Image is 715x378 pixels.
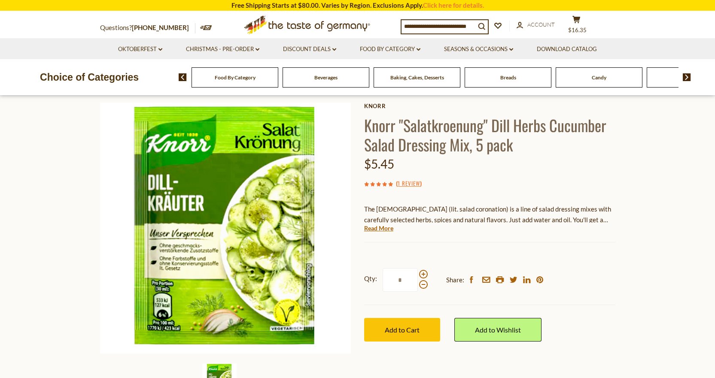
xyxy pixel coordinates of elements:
[364,115,615,154] h1: Knorr "Salatkroenung" Dill Herbs Cucumber Salad Dressing Mix, 5 pack
[364,157,394,171] span: $5.45
[454,318,542,342] a: Add to Wishlist
[100,22,195,33] p: Questions?
[364,204,615,225] p: The [DEMOGRAPHIC_DATA] (lit. salad coronation) is a line of salad dressing mixes with carefully s...
[446,275,464,285] span: Share:
[364,273,377,284] strong: Qty:
[398,179,420,188] a: 1 Review
[364,318,440,342] button: Add to Cart
[683,73,691,81] img: next arrow
[118,45,162,54] a: Oktoberfest
[423,1,484,9] a: Click here for details.
[517,20,555,30] a: Account
[179,73,187,81] img: previous arrow
[314,74,338,81] a: Beverages
[364,103,615,109] a: Knorr
[396,179,422,187] span: ( )
[186,45,259,54] a: Christmas - PRE-ORDER
[360,45,420,54] a: Food By Category
[100,103,351,354] img: Knorr "Salatkroenung" Dill Herbs Cucumber Salad Dressing Mix, 5 pack
[283,45,336,54] a: Discount Deals
[132,24,189,31] a: [PHONE_NUMBER]
[364,224,393,233] a: Read More
[568,27,587,33] span: $16.35
[527,21,555,28] span: Account
[390,74,444,81] a: Baking, Cakes, Desserts
[383,268,418,292] input: Qty:
[537,45,597,54] a: Download Catalog
[385,326,420,334] span: Add to Cart
[564,15,590,37] button: $16.35
[215,74,256,81] a: Food By Category
[444,45,513,54] a: Seasons & Occasions
[500,74,516,81] a: Breads
[592,74,606,81] a: Candy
